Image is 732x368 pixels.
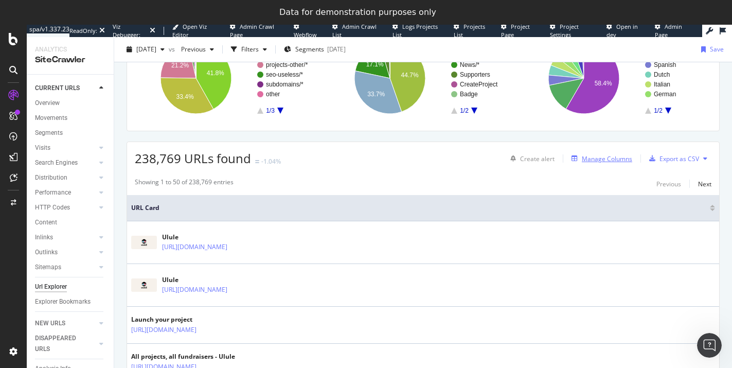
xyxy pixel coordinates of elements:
span: Admin Crawl List [332,23,377,39]
div: [DATE] [327,45,346,54]
button: Next [698,178,711,190]
a: Visits [35,143,96,153]
span: Open in dev [606,23,638,39]
img: main image [131,236,157,249]
div: HTTP Codes [35,202,70,213]
text: 44.7% [401,72,419,79]
a: HTTP Codes [35,202,96,213]
div: NEW URLS [35,318,65,329]
svg: A chart. [135,33,321,123]
a: Project Settings [550,23,599,39]
a: Open Viz Editor [172,23,222,39]
text: 58.4% [595,80,612,87]
div: Inlinks [35,232,53,243]
a: Overview [35,98,106,109]
a: Webflow [294,23,325,39]
a: Projects List [454,23,494,39]
a: [URL][DOMAIN_NAME] [162,285,227,295]
span: Project Page [501,23,530,39]
iframe: Intercom live chat [697,333,722,358]
button: Filters [227,41,271,58]
div: Explorer Bookmarks [35,296,91,307]
div: Performance [35,187,71,198]
text: 17.1% [366,61,384,68]
div: SiteCrawler [35,54,105,66]
button: Save [697,41,724,58]
div: Launch your project [131,315,241,324]
div: Movements [35,113,67,124]
div: Search Engines [35,157,78,168]
text: Spanish [654,61,676,68]
a: Inlinks [35,232,96,243]
div: Visits [35,143,50,153]
text: 21.2% [171,62,189,69]
a: CURRENT URLS [35,83,96,94]
div: Segments [35,128,63,138]
span: URL Card [131,203,707,213]
img: main image [131,278,157,292]
div: Export as CSV [659,154,699,163]
div: ReadOnly: [69,27,97,35]
div: Next [698,180,711,188]
button: Previous [177,41,218,58]
text: CreateProject [460,81,498,88]
a: [URL][DOMAIN_NAME] [162,242,227,252]
text: 33.7% [367,91,385,98]
a: Open in dev [606,23,647,39]
div: Distribution [35,172,67,183]
a: Explorer Bookmarks [35,296,106,307]
div: Sitemaps [35,262,61,273]
text: 41.8% [207,69,224,77]
a: Movements [35,113,106,124]
div: Analytics [35,45,105,54]
svg: A chart. [523,33,709,123]
span: Admin Page [655,23,682,39]
div: Showing 1 to 50 of 238,769 entries [135,178,234,190]
a: Sitemaps [35,262,96,273]
a: Segments [35,128,106,138]
text: other [266,91,280,98]
button: Segments[DATE] [280,41,350,58]
text: seo-useless/* [266,71,303,78]
span: 238,769 URLs found [135,150,251,167]
button: Create alert [506,150,555,167]
text: subdomains/* [266,81,303,88]
div: Overview [35,98,60,109]
div: Filters [241,45,259,54]
text: News/* [460,61,479,68]
div: spa/v1.337.23 [27,25,69,33]
div: A chart. [329,33,515,123]
a: DISAPPEARED URLS [35,333,96,355]
span: Admin Crawl Page [230,23,274,39]
a: Logs Projects List [392,23,446,39]
text: German [654,91,676,98]
div: CURRENT URLS [35,83,80,94]
text: 33.4% [176,93,194,100]
a: Performance [35,187,96,198]
text: Badge [460,91,478,98]
div: Ulule [162,275,272,285]
span: Segments [295,45,324,54]
div: -1.04% [261,157,281,166]
a: NEW URLS [35,318,96,329]
text: Dutch [654,71,670,78]
div: Outlinks [35,247,58,258]
span: Webflow [294,31,317,39]
div: Data for demonstration purposes only [279,7,436,17]
a: Admin Page [655,23,694,39]
button: Previous [656,178,681,190]
span: Open Viz Editor [172,23,207,39]
div: DISAPPEARED URLS [35,333,87,355]
span: Projects List [454,23,485,39]
text: 1/3 [266,107,275,114]
button: Manage Columns [567,152,632,165]
div: Viz Debugger: [113,23,148,39]
a: Url Explorer [35,282,106,292]
div: Content [35,217,57,228]
div: Ulule [162,233,272,242]
span: Previous [177,45,206,54]
div: Previous [656,180,681,188]
text: Italian [654,81,670,88]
